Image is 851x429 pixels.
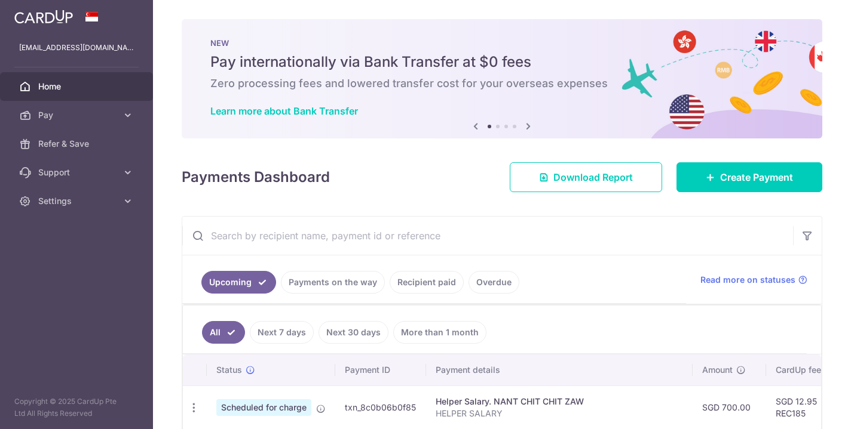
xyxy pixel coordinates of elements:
h6: Zero processing fees and lowered transfer cost for your overseas expenses [210,76,794,91]
a: Next 7 days [250,321,314,344]
img: Bank transfer banner [182,19,822,138]
a: Upcoming [201,271,276,294]
a: Recipient paid [390,271,464,294]
span: Settings [38,195,117,207]
span: Pay [38,109,117,121]
span: Download Report [553,170,633,184]
p: [EMAIL_ADDRESS][DOMAIN_NAME] [19,42,134,54]
input: Search by recipient name, payment id or reference [182,217,793,255]
p: HELPER SALARY [436,408,683,419]
a: Create Payment [676,162,822,192]
th: Payment details [426,354,693,385]
span: CardUp fee [776,364,821,376]
span: Home [38,81,117,92]
h5: Pay internationally via Bank Transfer at $0 fees [210,53,794,72]
a: Learn more about Bank Transfer [210,105,358,117]
span: Refer & Save [38,138,117,150]
span: Status [216,364,242,376]
a: Next 30 days [319,321,388,344]
a: Payments on the way [281,271,385,294]
th: Payment ID [335,354,426,385]
span: Read more on statuses [700,274,795,286]
div: Helper Salary. NANT CHIT CHIT ZAW [436,396,683,408]
a: More than 1 month [393,321,486,344]
a: Overdue [469,271,519,294]
td: txn_8c0b06b0f85 [335,385,426,429]
a: Download Report [510,162,662,192]
p: NEW [210,38,794,48]
td: SGD 700.00 [693,385,766,429]
a: All [202,321,245,344]
img: CardUp [14,10,73,24]
span: Support [38,166,117,178]
h4: Payments Dashboard [182,166,330,188]
span: Amount [702,364,733,376]
a: Read more on statuses [700,274,807,286]
td: SGD 12.95 REC185 [766,385,844,429]
span: Create Payment [720,170,793,184]
span: Scheduled for charge [216,399,311,416]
